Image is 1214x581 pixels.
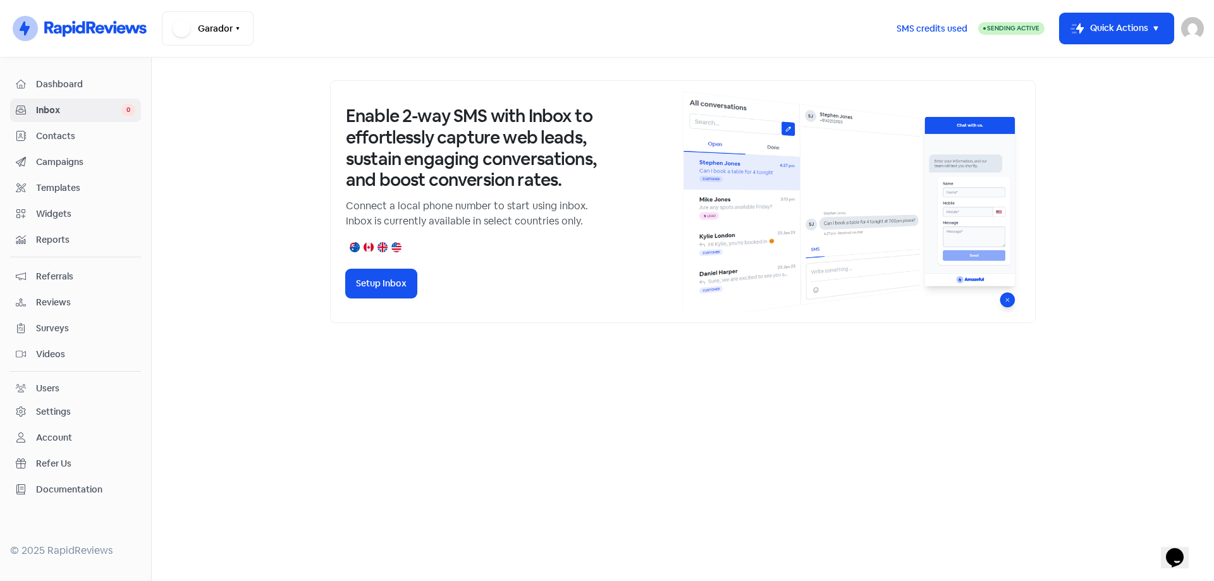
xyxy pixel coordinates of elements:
a: Inbox 0 [10,99,141,122]
button: Setup Inbox [346,269,417,298]
span: Documentation [36,483,135,496]
a: Sending Active [978,21,1045,36]
button: Garador [162,11,254,46]
a: Contacts [10,125,141,148]
div: Account [36,431,72,444]
img: canada.png [364,242,374,252]
span: Refer Us [36,457,135,470]
a: SMS credits used [886,21,978,34]
h3: Enable 2-way SMS with Inbox to effortlessly capture web leads, sustain engaging conversations, an... [346,106,599,190]
a: Templates [10,176,141,200]
div: Users [36,382,59,395]
a: Reports [10,228,141,252]
img: united-states.png [391,242,402,252]
iframe: chat widget [1161,530,1201,568]
a: Reviews [10,291,141,314]
span: 0 [121,104,135,116]
a: Users [10,377,141,400]
span: Campaigns [36,156,135,169]
p: Connect a local phone number to start using inbox. Inbox is currently available in select countri... [346,199,599,229]
button: Quick Actions [1060,13,1174,44]
a: Videos [10,343,141,366]
span: Sending Active [987,24,1039,32]
a: Documentation [10,478,141,501]
span: Surveys [36,322,135,335]
a: Campaigns [10,150,141,174]
span: SMS credits used [897,22,967,35]
img: inbox-default-image-2.png [683,91,1020,312]
span: Dashboard [36,78,135,91]
span: Videos [36,348,135,361]
a: Refer Us [10,452,141,475]
span: Inbox [36,104,121,117]
a: Settings [10,400,141,424]
a: Account [10,426,141,450]
span: Reviews [36,296,135,309]
a: Widgets [10,202,141,226]
div: Settings [36,405,71,419]
img: User [1181,17,1204,40]
a: Dashboard [10,73,141,96]
img: australia.png [350,242,360,252]
a: Referrals [10,265,141,288]
img: united-kingdom.png [377,242,388,252]
span: Contacts [36,130,135,143]
span: Widgets [36,207,135,221]
span: Referrals [36,270,135,283]
div: © 2025 RapidReviews [10,543,141,558]
a: Surveys [10,317,141,340]
span: Templates [36,181,135,195]
span: Reports [36,233,135,247]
